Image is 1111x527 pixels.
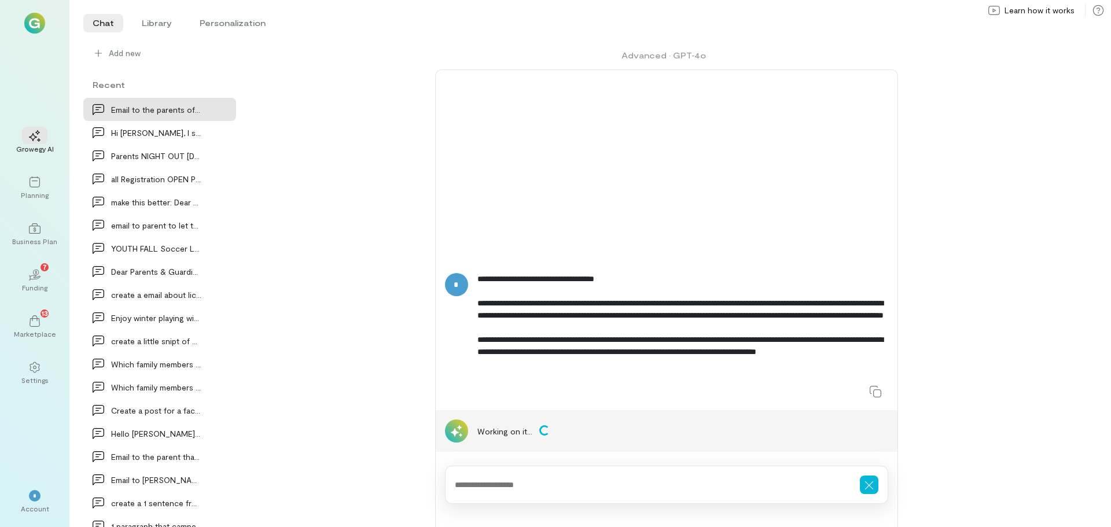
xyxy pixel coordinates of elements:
[109,47,141,59] span: Add new
[111,335,201,347] div: create a little snipt of member appretiation day…
[1005,5,1075,16] span: Learn how it works
[133,14,181,32] li: Library
[21,190,49,200] div: Planning
[111,289,201,301] div: create a email about lice notification protocal
[14,306,56,348] a: Marketplace
[111,173,201,185] div: all Registration OPEN Program Offerings STARTS SE…
[14,481,56,522] div: *Account
[111,104,201,116] div: Email to the parents of [PERSON_NAME], That Te…
[83,79,236,91] div: Recent
[14,352,56,394] a: Settings
[190,14,275,32] li: Personalization
[14,329,56,338] div: Marketplace
[111,404,201,417] div: Create a post for a facebook group that I am a me…
[14,213,56,255] a: Business Plan
[14,121,56,163] a: Growegy AI
[111,150,201,162] div: Parents NIGHT OUT [DATE] make a d…
[111,219,201,231] div: email to parent to let them know it has come to o…
[111,358,201,370] div: Which family members or friends does your child m…
[111,312,201,324] div: Enjoy winter playing with the family on us at the…
[111,381,201,393] div: Which family members or friends does your child m…
[111,242,201,255] div: YOUTH FALL Soccer League Registration EXTENDED SE…
[477,425,888,437] div: Working on it…
[111,127,201,139] div: Hi [PERSON_NAME], I spoke with [PERSON_NAME] [DATE] about…
[16,144,54,153] div: Growegy AI
[111,266,201,278] div: Dear Parents & Guardians, Keeping you informed is…
[111,497,201,509] div: create a 1 sentence fro dressup theme for camp of…
[21,375,49,385] div: Settings
[111,196,201,208] div: make this better: Dear dance families, we are cu…
[43,261,47,272] span: 7
[111,474,201,486] div: Email to [PERSON_NAME] parent asking if he will b…
[22,283,47,292] div: Funding
[111,428,201,440] div: Hello [PERSON_NAME], We received a refund request from M…
[12,237,57,246] div: Business Plan
[14,260,56,301] a: Funding
[111,451,201,463] div: Email to the parent that they do not have someone…
[14,167,56,209] a: Planning
[83,14,123,32] li: Chat
[21,504,49,513] div: Account
[42,308,48,318] span: 13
